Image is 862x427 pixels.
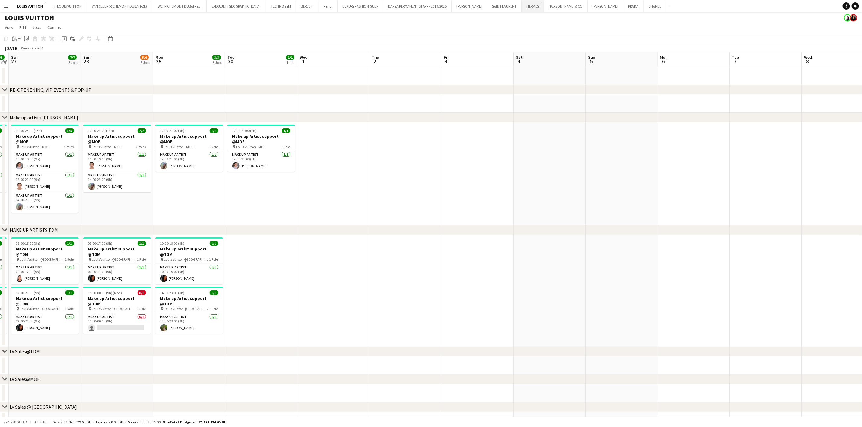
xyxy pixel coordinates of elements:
div: 3 Jobs [213,60,222,65]
span: Total Budgeted 21 824 134.65 DH [170,420,227,424]
span: 12:00-21:00 (9h) [160,128,185,133]
h3: Make up Artist support @TDM [83,246,151,257]
a: View [2,24,16,31]
h3: Make up Artist support @TDM [11,296,79,306]
span: Wed [804,55,812,60]
button: DAFZA PERMANENT STAFF - 2019/2025 [383,0,452,12]
span: All jobs [33,420,48,424]
button: TECHNOGYM [266,0,296,12]
button: EXECUJET [GEOGRAPHIC_DATA] [207,0,266,12]
span: 08:00-17:00 (9h) [16,241,40,246]
app-user-avatar: Maria Fernandes [850,14,857,21]
span: 1 Role [65,257,74,262]
app-user-avatar: Sarah Wannous [844,14,851,21]
a: Jobs [30,24,44,31]
span: 1 Role [137,257,146,262]
span: 1/1 [210,290,218,295]
span: 3/3 [212,55,221,60]
button: Budgeted [3,419,28,425]
span: 5 [587,58,595,65]
span: 2 [371,58,379,65]
div: +04 [37,46,43,50]
span: Sun [588,55,595,60]
app-card-role: Make up artist1/114:00-23:00 (9h)[PERSON_NAME] [11,192,79,213]
div: LV Sales@MOE [10,376,40,382]
button: [PERSON_NAME] [588,0,623,12]
span: 1/1 [210,128,218,133]
button: [PERSON_NAME] [452,0,487,12]
span: 1/1 [138,241,146,246]
span: Budgeted [10,420,27,424]
span: 29 [154,58,163,65]
button: CHANEL [644,0,666,12]
app-job-card: 10:00-23:00 (13h)3/3Make up Artist support @MOE Louis Vuitton - MOE3 RolesMake up artist1/110:00-... [11,125,79,213]
div: 5 Jobs [141,60,150,65]
button: Fendi [319,0,338,12]
span: Sun [83,55,91,60]
span: 12:00-21:00 (9h) [232,128,257,133]
button: VAN CLEEF (RICHEMONT DUBAI FZE) [87,0,152,12]
span: 5/6 [140,55,149,60]
div: 08:00-17:00 (9h)1/1Make up Artist support @TDM Louis Vuitton-[GEOGRAPHIC_DATA]1 RoleMake up artis... [11,237,79,284]
span: 3 [443,58,449,65]
app-job-card: 10:00-19:00 (9h)1/1Make up Artist support @TDM Louis Vuitton-[GEOGRAPHIC_DATA]1 RoleMake up artis... [155,237,223,284]
span: 1 Role [209,145,218,149]
span: 0/1 [138,290,146,295]
h3: Make up Artist support @MOE [83,133,151,144]
span: Thu [372,55,379,60]
span: 3/3 [65,128,74,133]
app-card-role: Make up artist1/110:00-19:00 (9h)[PERSON_NAME] [155,264,223,284]
app-card-role: Make up artist1/112:00-21:00 (9h)[PERSON_NAME] [11,313,79,334]
span: 1 Role [209,306,218,311]
app-card-role: Make up artist1/108:00-17:00 (9h)[PERSON_NAME] [11,264,79,284]
span: 08:00-17:00 (9h) [88,241,113,246]
app-job-card: 08:00-17:00 (9h)1/1Make up Artist support @TDM Louis Vuitton-[GEOGRAPHIC_DATA]1 RoleMake up artis... [83,237,151,284]
span: Sat [516,55,523,60]
button: PRADA [623,0,644,12]
span: 7/7 [68,55,77,60]
span: Tue [732,55,739,60]
a: Edit [17,24,29,31]
span: Louis Vuitton-[GEOGRAPHIC_DATA] [164,306,209,311]
span: 2 Roles [136,145,146,149]
span: Wed [300,55,307,60]
div: 12:00-21:00 (9h)1/1Make up Artist support @MOE Louis Vuitton - MOE1 RoleMake up artist1/112:00-21... [155,125,223,172]
span: 7 [731,58,739,65]
span: 6 [659,58,668,65]
span: 27 [10,58,18,65]
button: SAINT LAURENT [487,0,522,12]
app-job-card: 12:00-21:00 (9h)1/1Make up Artist support @MOE Louis Vuitton - MOE1 RoleMake up artist1/112:00-21... [227,125,295,172]
h1: LOUIS VUITTON [5,13,54,22]
span: Louis Vuitton-[GEOGRAPHIC_DATA] [92,306,137,311]
app-card-role: Make up artist1/112:00-21:00 (9h)[PERSON_NAME] [11,172,79,192]
span: 1/1 [282,128,290,133]
h3: Make up Artist support @TDM [11,246,79,257]
app-job-card: 14:00-23:00 (9h)1/1Make up Artist support @TDM Louis Vuitton-[GEOGRAPHIC_DATA]1 RoleMake up artis... [155,287,223,334]
span: 3 Roles [64,145,74,149]
div: 1 Job [286,60,294,65]
span: 1/1 [210,241,218,246]
div: MAKE UP ARTISTS TDM [10,227,58,233]
app-job-card: 15:00-00:00 (9h) (Mon)0/1Make up Artist support @TDM Louis Vuitton-[GEOGRAPHIC_DATA]1 RoleMake up... [83,287,151,334]
span: 12:00-21:00 (9h) [16,290,40,295]
app-card-role: Make up artist1/114:00-23:00 (9h)[PERSON_NAME] [155,313,223,334]
span: 10:00-23:00 (13h) [16,128,42,133]
span: Louis Vuitton - MOE [20,145,49,149]
span: 1 Role [282,145,290,149]
span: 28 [82,58,91,65]
span: 14:00-23:00 (9h) [160,290,185,295]
app-card-role: Make up artist1/110:00-19:00 (9h)[PERSON_NAME] [11,151,79,172]
span: 10:00-23:00 (13h) [88,128,114,133]
app-job-card: 12:00-21:00 (9h)1/1Make up Artist support @TDM Louis Vuitton-[GEOGRAPHIC_DATA]1 RoleMake up artis... [11,287,79,334]
span: Fri [444,55,449,60]
div: 10:00-23:00 (13h)2/2Make up Artist support @MOE Louis Vuitton - MOE2 RolesMake up artist1/110:00-... [83,125,151,192]
app-card-role: Make up artist1/112:00-21:00 (9h)[PERSON_NAME] [227,151,295,172]
span: Tue [227,55,234,60]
